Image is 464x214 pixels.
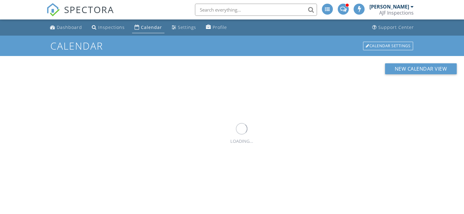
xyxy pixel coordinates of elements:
input: Search everything... [195,4,317,16]
div: Calendar Settings [363,42,413,50]
a: Support Center [370,22,416,33]
div: [PERSON_NAME] [369,4,409,10]
a: Profile [203,22,229,33]
a: Dashboard [48,22,85,33]
a: Settings [169,22,199,33]
a: Calendar Settings [362,41,414,51]
div: Calendar [141,24,162,30]
div: LOADING... [230,138,253,145]
img: The Best Home Inspection Software - Spectora [46,3,60,16]
div: Dashboard [57,24,82,30]
a: Inspections [89,22,127,33]
span: SPECTORA [64,3,114,16]
div: AJF Inspections [379,10,414,16]
div: Settings [178,24,196,30]
button: New Calendar View [385,63,457,74]
a: Calendar [132,22,164,33]
h1: Calendar [50,40,414,51]
a: SPECTORA [46,8,114,21]
div: Inspections [98,24,125,30]
div: Support Center [378,24,414,30]
div: Profile [213,24,227,30]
